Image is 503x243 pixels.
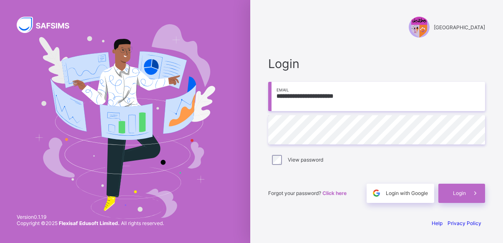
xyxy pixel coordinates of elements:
span: Version 0.1.19 [17,214,164,220]
span: Login [268,56,485,71]
img: SAFSIMS Logo [17,17,79,33]
span: Login [453,190,466,196]
span: Forgot your password? [268,190,347,196]
span: Login with Google [386,190,428,196]
a: Help [432,220,443,226]
a: Click here [322,190,347,196]
label: View password [288,157,323,163]
span: [GEOGRAPHIC_DATA] [434,24,485,30]
a: Privacy Policy [448,220,481,226]
span: Copyright © 2025 All rights reserved. [17,220,164,226]
strong: Flexisaf Edusoft Limited. [59,220,120,226]
img: Hero Image [35,24,216,219]
img: google.396cfc9801f0270233282035f929180a.svg [372,188,381,198]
